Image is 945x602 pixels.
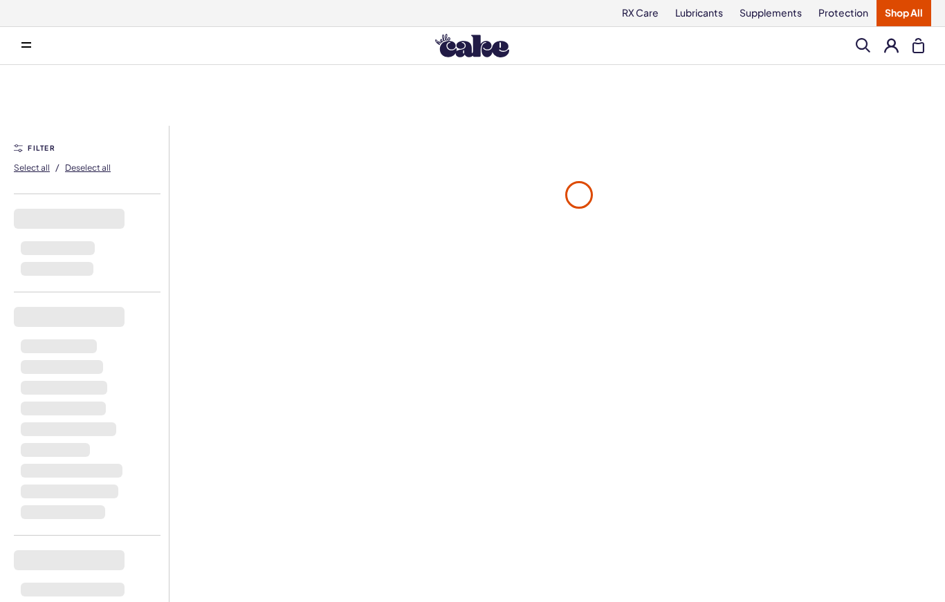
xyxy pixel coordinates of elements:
span: / [55,161,59,173]
span: Deselect all [65,162,111,173]
button: Select all [14,156,50,178]
button: Deselect all [65,156,111,178]
img: Hello Cake [435,34,509,57]
span: Select all [14,162,50,173]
